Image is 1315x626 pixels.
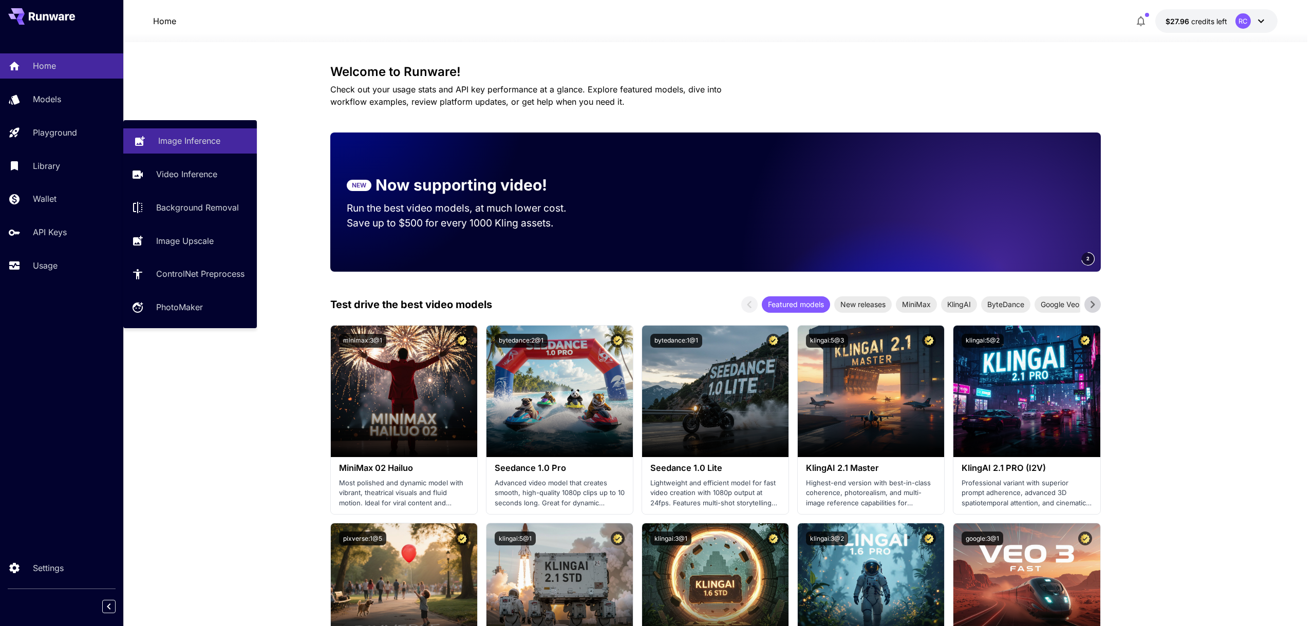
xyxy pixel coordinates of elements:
[1235,13,1251,29] div: RC
[650,334,702,348] button: bytedance:1@1
[375,174,547,197] p: Now supporting video!
[1078,334,1092,348] button: Certified Model – Vetted for best performance and includes a commercial license.
[766,532,780,545] button: Certified Model – Vetted for best performance and includes a commercial license.
[962,532,1003,545] button: google:3@1
[1166,16,1227,27] div: $27.95863
[156,168,217,180] p: Video Inference
[33,226,67,238] p: API Keys
[347,201,586,216] p: Run the best video models, at much lower cost.
[123,195,257,220] a: Background Removal
[123,261,257,287] a: ControlNet Preprocess
[352,181,366,190] p: NEW
[486,326,633,457] img: alt
[953,326,1100,457] img: alt
[153,15,176,27] nav: breadcrumb
[762,299,830,310] span: Featured models
[347,216,586,231] p: Save up to $500 for every 1000 Kling assets.
[33,160,60,172] p: Library
[495,463,625,473] h3: Seedance 1.0 Pro
[1035,299,1085,310] span: Google Veo
[330,84,722,107] span: Check out your usage stats and API key performance at a glance. Explore featured models, dive int...
[650,478,780,508] p: Lightweight and efficient model for fast video creation with 1080p output at 24fps. Features mult...
[123,295,257,320] a: PhotoMaker
[33,60,56,72] p: Home
[806,463,936,473] h3: KlingAI 2.1 Master
[102,600,116,613] button: Collapse sidebar
[339,478,469,508] p: Most polished and dynamic model with vibrant, theatrical visuals and fluid motion. Ideal for vira...
[123,228,257,253] a: Image Upscale
[156,201,239,214] p: Background Removal
[158,135,220,147] p: Image Inference
[922,532,936,545] button: Certified Model – Vetted for best performance and includes a commercial license.
[806,478,936,508] p: Highest-end version with best-in-class coherence, photorealism, and multi-image reference capabil...
[922,334,936,348] button: Certified Model – Vetted for best performance and includes a commercial license.
[806,532,848,545] button: klingai:3@2
[1086,255,1089,262] span: 2
[611,532,625,545] button: Certified Model – Vetted for best performance and includes a commercial license.
[330,65,1101,79] h3: Welcome to Runware!
[33,193,57,205] p: Wallet
[33,93,61,105] p: Models
[495,334,548,348] button: bytedance:2@1
[962,463,1092,473] h3: KlingAI 2.1 PRO (I2V)
[33,259,58,272] p: Usage
[331,326,477,457] img: alt
[33,126,77,139] p: Playground
[156,268,245,280] p: ControlNet Preprocess
[156,235,214,247] p: Image Upscale
[834,299,892,310] span: New releases
[33,562,64,574] p: Settings
[339,463,469,473] h3: MiniMax 02 Hailuo
[611,334,625,348] button: Certified Model – Vetted for best performance and includes a commercial license.
[1155,9,1278,33] button: $27.95863
[156,301,203,313] p: PhotoMaker
[981,299,1030,310] span: ByteDance
[642,326,788,457] img: alt
[339,334,386,348] button: minimax:3@1
[766,334,780,348] button: Certified Model – Vetted for best performance and includes a commercial license.
[455,532,469,545] button: Certified Model – Vetted for best performance and includes a commercial license.
[806,334,848,348] button: klingai:5@3
[896,299,937,310] span: MiniMax
[455,334,469,348] button: Certified Model – Vetted for best performance and includes a commercial license.
[798,326,944,457] img: alt
[495,532,536,545] button: klingai:5@1
[153,15,176,27] p: Home
[650,532,691,545] button: klingai:3@1
[110,597,123,616] div: Collapse sidebar
[495,478,625,508] p: Advanced video model that creates smooth, high-quality 1080p clips up to 10 seconds long. Great f...
[1166,17,1191,26] span: $27.96
[962,334,1004,348] button: klingai:5@2
[962,478,1092,508] p: Professional variant with superior prompt adherence, advanced 3D spatiotemporal attention, and ci...
[339,532,386,545] button: pixverse:1@5
[123,162,257,187] a: Video Inference
[1078,532,1092,545] button: Certified Model – Vetted for best performance and includes a commercial license.
[650,463,780,473] h3: Seedance 1.0 Lite
[941,299,977,310] span: KlingAI
[1191,17,1227,26] span: credits left
[330,297,492,312] p: Test drive the best video models
[123,128,257,154] a: Image Inference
